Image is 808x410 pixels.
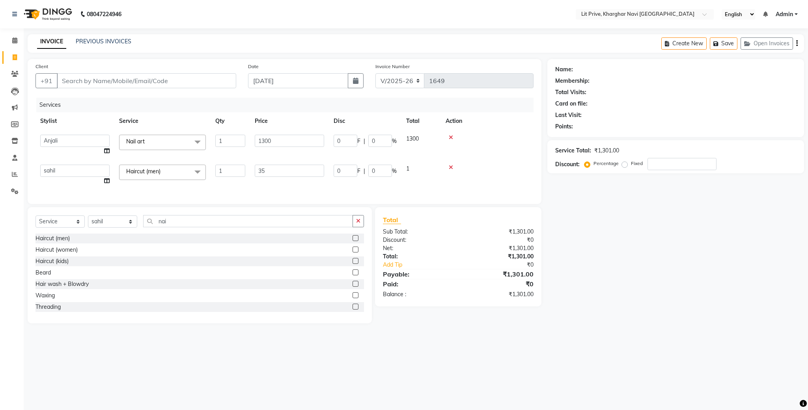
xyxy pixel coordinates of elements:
[143,215,353,227] input: Search or Scan
[472,261,539,269] div: ₹0
[458,290,539,299] div: ₹1,301.00
[377,228,458,236] div: Sub Total:
[555,100,588,108] div: Card on file:
[594,147,619,155] div: ₹1,301.00
[661,37,707,50] button: Create New
[401,112,441,130] th: Total
[211,112,250,130] th: Qty
[20,3,74,25] img: logo
[364,137,365,145] span: |
[76,38,131,45] a: PREVIOUS INVOICES
[37,35,66,49] a: INVOICE
[458,269,539,279] div: ₹1,301.00
[458,244,539,252] div: ₹1,301.00
[357,167,360,175] span: F
[377,236,458,244] div: Discount:
[741,37,793,50] button: Open Invoices
[114,112,211,130] th: Service
[377,279,458,289] div: Paid:
[406,135,419,142] span: 1300
[555,122,573,131] div: Points:
[383,216,401,224] span: Total
[710,37,737,50] button: Save
[377,244,458,252] div: Net:
[555,77,590,85] div: Membership:
[776,10,793,19] span: Admin
[555,88,586,96] div: Total Visits:
[377,252,458,261] div: Total:
[458,236,539,244] div: ₹0
[555,160,580,169] div: Discount:
[375,63,410,70] label: Invoice Number
[377,269,458,279] div: Payable:
[364,167,365,175] span: |
[377,261,472,269] a: Add Tip
[160,168,164,175] a: x
[35,246,78,254] div: Haircut (women)
[35,63,48,70] label: Client
[458,279,539,289] div: ₹0
[555,111,582,119] div: Last Visit:
[555,147,591,155] div: Service Total:
[555,65,573,74] div: Name:
[631,160,643,167] label: Fixed
[458,228,539,236] div: ₹1,301.00
[35,280,89,288] div: Hair wash + Blowdry
[441,112,534,130] th: Action
[458,252,539,261] div: ₹1,301.00
[250,112,329,130] th: Price
[35,234,70,243] div: Haircut (men)
[377,290,458,299] div: Balance :
[35,73,58,88] button: +91
[248,63,259,70] label: Date
[329,112,401,130] th: Disc
[126,168,160,175] span: Haircut (men)
[35,269,51,277] div: Beard
[57,73,236,88] input: Search by Name/Mobile/Email/Code
[392,167,397,175] span: %
[406,165,409,172] span: 1
[35,303,61,311] div: Threading
[392,137,397,145] span: %
[145,138,148,145] a: x
[36,98,539,112] div: Services
[35,291,55,300] div: Waxing
[35,112,114,130] th: Stylist
[357,137,360,145] span: F
[126,138,145,145] span: Nail art
[87,3,121,25] b: 08047224946
[593,160,619,167] label: Percentage
[35,257,69,265] div: Haircut (kids)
